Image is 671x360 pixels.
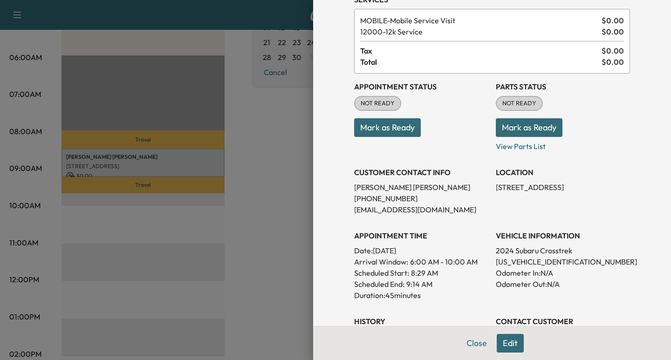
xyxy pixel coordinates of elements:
span: Tax [360,45,602,56]
p: 8:29 AM [411,267,438,278]
p: [PHONE_NUMBER] [354,193,488,204]
span: $ 0.00 [602,56,624,68]
p: Arrival Window: [354,256,488,267]
p: View Parts List [496,137,630,152]
button: Mark as Ready [496,118,562,137]
p: [STREET_ADDRESS] [496,182,630,193]
button: Edit [497,334,524,353]
h3: APPOINTMENT TIME [354,230,488,241]
p: Odometer Out: N/A [496,278,630,290]
h3: VEHICLE INFORMATION [496,230,630,241]
p: Scheduled End: [354,278,404,290]
h3: Parts Status [496,81,630,92]
span: Mobile Service Visit [360,15,598,26]
span: $ 0.00 [602,45,624,56]
span: NOT READY [497,99,542,108]
span: 6:00 AM - 10:00 AM [410,256,478,267]
h3: Appointment Status [354,81,488,92]
span: NOT READY [355,99,400,108]
span: $ 0.00 [602,15,624,26]
h3: CUSTOMER CONTACT INFO [354,167,488,178]
button: Close [460,334,493,353]
p: Date: [DATE] [354,245,488,256]
span: $ 0.00 [602,26,624,37]
span: 12k Service [360,26,598,37]
p: Duration: 45 minutes [354,290,488,301]
p: Odometer In: N/A [496,267,630,278]
h3: CONTACT CUSTOMER [496,316,630,327]
p: [US_VEHICLE_IDENTIFICATION_NUMBER] [496,256,630,267]
p: [EMAIL_ADDRESS][DOMAIN_NAME] [354,204,488,215]
button: Mark as Ready [354,118,421,137]
p: Scheduled Start: [354,267,409,278]
h3: LOCATION [496,167,630,178]
p: 9:14 AM [406,278,432,290]
span: Total [360,56,602,68]
p: [PERSON_NAME] [PERSON_NAME] [354,182,488,193]
h3: History [354,316,488,327]
p: 2024 Subaru Crosstrek [496,245,630,256]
